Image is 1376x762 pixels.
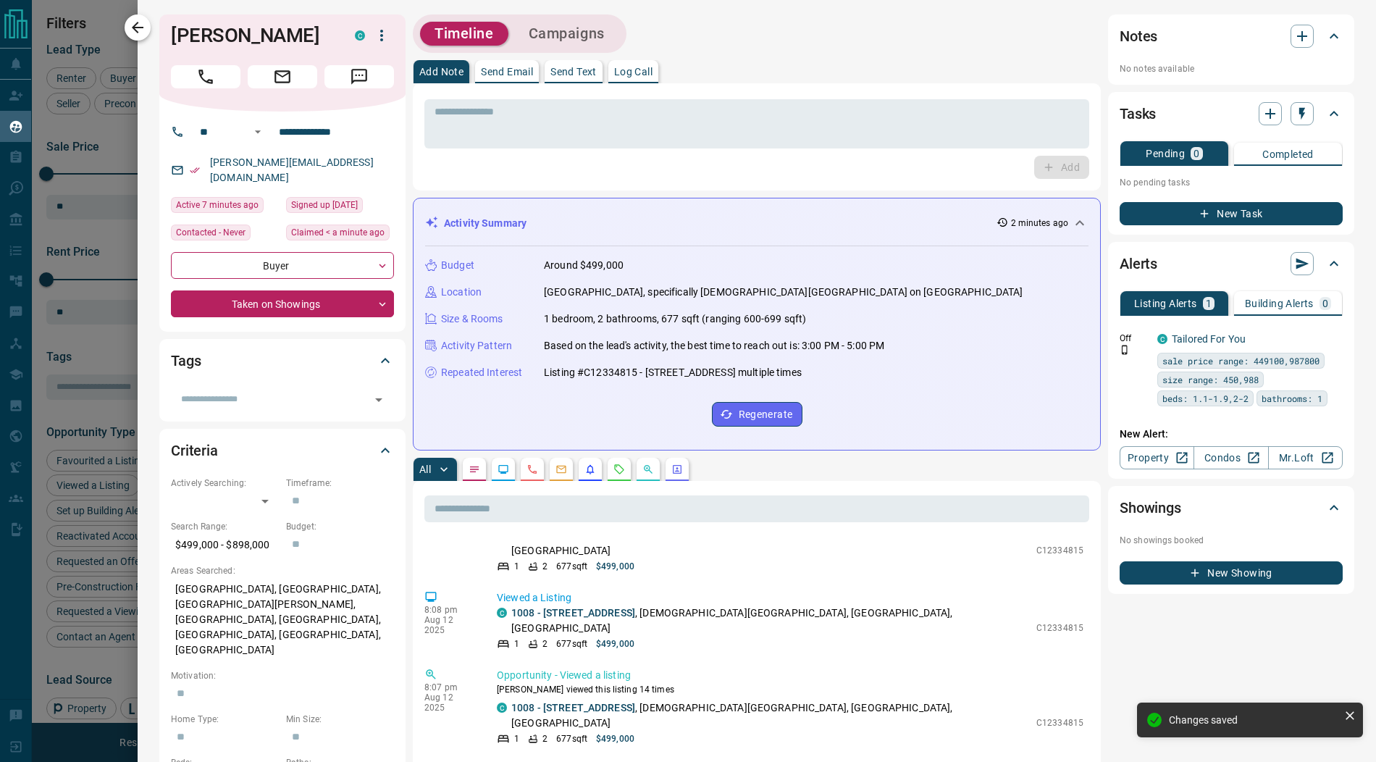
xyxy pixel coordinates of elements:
[712,402,802,427] button: Regenerate
[171,349,201,372] h2: Tags
[425,210,1088,237] div: Activity Summary2 minutes ago
[1172,333,1246,345] a: Tailored For You
[497,703,507,713] div: condos.ca
[511,702,635,713] a: 1008 - [STREET_ADDRESS]
[550,67,597,77] p: Send Text
[176,225,246,240] span: Contacted - Never
[469,464,480,475] svg: Notes
[544,258,624,273] p: Around $499,000
[249,123,267,141] button: Open
[171,197,279,217] div: Wed Aug 13 2025
[291,225,385,240] span: Claimed < a minute ago
[441,258,474,273] p: Budget
[419,464,431,474] p: All
[556,637,587,650] p: 677 sqft
[614,67,653,77] p: Log Call
[1120,62,1343,75] p: No notes available
[1134,298,1197,309] p: Listing Alerts
[210,156,374,183] a: [PERSON_NAME][EMAIL_ADDRESS][DOMAIN_NAME]
[556,560,587,573] p: 677 sqft
[1262,391,1322,406] span: bathrooms: 1
[642,464,654,475] svg: Opportunities
[1120,490,1343,525] div: Showings
[584,464,596,475] svg: Listing Alerts
[514,22,619,46] button: Campaigns
[1120,172,1343,193] p: No pending tasks
[1120,345,1130,355] svg: Push Notification Only
[511,700,1029,731] p: , [DEMOGRAPHIC_DATA][GEOGRAPHIC_DATA], [GEOGRAPHIC_DATA], [GEOGRAPHIC_DATA]
[544,365,802,380] p: Listing #C12334815 - [STREET_ADDRESS] multiple times
[369,390,389,410] button: Open
[1011,217,1068,230] p: 2 minutes ago
[542,560,548,573] p: 2
[498,464,509,475] svg: Lead Browsing Activity
[511,606,1029,636] p: , [DEMOGRAPHIC_DATA][GEOGRAPHIC_DATA], [GEOGRAPHIC_DATA], [GEOGRAPHIC_DATA]
[596,637,634,650] p: $499,000
[1120,496,1181,519] h2: Showings
[171,520,279,533] p: Search Range:
[171,533,279,557] p: $499,000 - $898,000
[171,252,394,279] div: Buyer
[171,65,240,88] span: Call
[596,560,634,573] p: $499,000
[424,692,475,713] p: Aug 12 2025
[497,608,507,618] div: condos.ca
[1120,246,1343,281] div: Alerts
[511,607,635,619] a: 1008 - [STREET_ADDRESS]
[1322,298,1328,309] p: 0
[1193,446,1268,469] a: Condos
[1120,446,1194,469] a: Property
[596,732,634,745] p: $499,000
[671,464,683,475] svg: Agent Actions
[556,732,587,745] p: 677 sqft
[511,528,1029,558] p: , [DEMOGRAPHIC_DATA][GEOGRAPHIC_DATA], [GEOGRAPHIC_DATA], [GEOGRAPHIC_DATA]
[171,343,394,378] div: Tags
[1162,372,1259,387] span: size range: 450,988
[514,560,519,573] p: 1
[171,24,333,47] h1: [PERSON_NAME]
[613,464,625,475] svg: Requests
[1157,334,1167,344] div: condos.ca
[1120,561,1343,585] button: New Showing
[441,338,512,353] p: Activity Pattern
[1120,202,1343,225] button: New Task
[542,732,548,745] p: 2
[1162,391,1249,406] span: beds: 1.1-1.9,2-2
[544,338,884,353] p: Based on the lead's activity, the best time to reach out is: 3:00 PM - 5:00 PM
[1120,96,1343,131] div: Tasks
[190,165,200,175] svg: Email Verified
[291,198,358,212] span: Signed up [DATE]
[424,605,475,615] p: 8:08 pm
[1036,621,1083,635] p: C12334815
[176,198,259,212] span: Active 7 minutes ago
[1036,716,1083,729] p: C12334815
[171,713,279,726] p: Home Type:
[1120,332,1149,345] p: Off
[481,67,533,77] p: Send Email
[286,713,394,726] p: Min Size:
[171,564,394,577] p: Areas Searched:
[286,225,394,245] div: Wed Aug 13 2025
[1268,446,1343,469] a: Mr.Loft
[424,682,475,692] p: 8:07 pm
[1193,148,1199,159] p: 0
[1120,534,1343,547] p: No showings booked
[514,732,519,745] p: 1
[171,290,394,317] div: Taken on Showings
[527,464,538,475] svg: Calls
[171,433,394,468] div: Criteria
[441,285,482,300] p: Location
[1146,148,1185,159] p: Pending
[497,590,1083,606] p: Viewed a Listing
[1120,102,1156,125] h2: Tasks
[1169,714,1338,726] div: Changes saved
[1120,19,1343,54] div: Notes
[324,65,394,88] span: Message
[542,637,548,650] p: 2
[544,311,806,327] p: 1 bedroom, 2 bathrooms, 677 sqft (ranging 600-699 sqft)
[1206,298,1212,309] p: 1
[1120,25,1157,48] h2: Notes
[441,311,503,327] p: Size & Rooms
[1036,544,1083,557] p: C12334815
[420,22,508,46] button: Timeline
